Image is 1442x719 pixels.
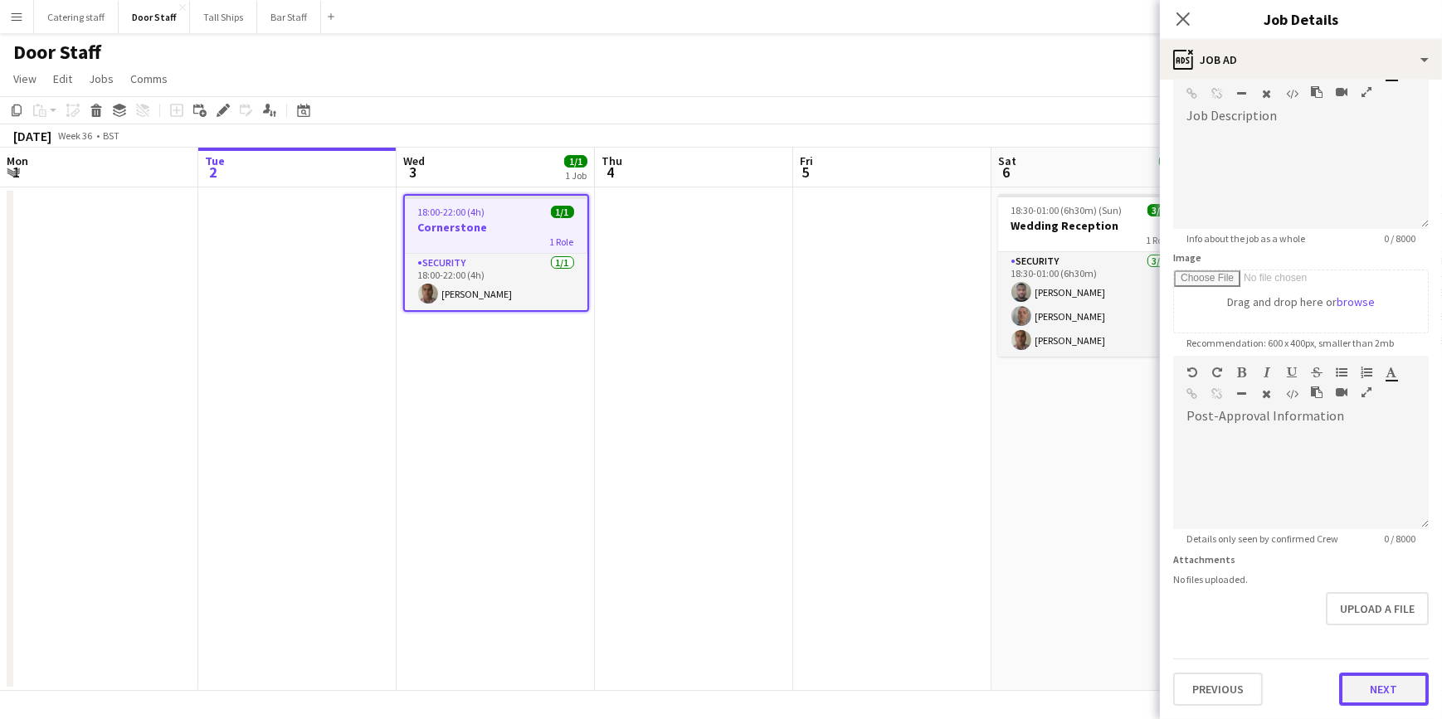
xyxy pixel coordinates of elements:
app-card-role: Security3/318:30-01:00 (6h30m)[PERSON_NAME][PERSON_NAME][PERSON_NAME] [998,252,1184,357]
button: HTML Code [1286,387,1298,401]
button: Bold [1236,366,1248,379]
span: 5 [797,163,813,182]
h3: Wedding Reception [998,218,1184,233]
a: Jobs [82,68,120,90]
div: No files uploaded. [1173,573,1429,585]
button: Horizontal Line [1236,87,1248,100]
h3: Cornerstone [405,220,587,235]
span: 1 [4,163,28,182]
span: 18:00-22:00 (4h) [418,206,485,218]
span: Jobs [89,71,114,86]
span: 1 Role [550,236,574,248]
app-card-role: Security1/118:00-22:00 (4h)[PERSON_NAME] [405,254,587,310]
span: 1 Role [1147,234,1171,246]
button: Ordered List [1361,366,1372,379]
span: Details only seen by confirmed Crew [1173,532,1352,545]
button: Upload a file [1326,592,1429,625]
div: Job Ad [1160,40,1442,80]
span: 1/1 [564,155,587,168]
button: Undo [1186,366,1198,379]
span: 2 [202,163,225,182]
button: Paste as plain text [1311,386,1323,399]
button: Clear Formatting [1261,87,1273,100]
button: Previous [1173,673,1263,706]
button: Horizontal Line [1236,387,1248,401]
span: Fri [800,153,813,168]
span: 3/3 [1147,204,1171,216]
div: BST [103,129,119,142]
button: Redo [1211,366,1223,379]
span: Week 36 [55,129,96,142]
button: Catering staff [34,1,119,33]
span: 4 [599,163,622,182]
span: Info about the job as a whole [1173,232,1318,245]
span: Recommendation: 600 x 400px, smaller than 2mb [1173,337,1407,349]
button: Fullscreen [1361,85,1372,99]
app-job-card: 18:30-01:00 (6h30m) (Sun)3/3Wedding Reception1 RoleSecurity3/318:30-01:00 (6h30m)[PERSON_NAME][PE... [998,194,1184,357]
span: Mon [7,153,28,168]
label: Attachments [1173,553,1235,566]
button: Door Staff [119,1,190,33]
span: 0 / 8000 [1371,532,1429,545]
div: 1 Job [565,169,587,182]
span: Comms [130,71,168,86]
button: Strikethrough [1311,366,1323,379]
h3: Job Details [1160,8,1442,30]
a: Edit [46,68,79,90]
span: Wed [403,153,425,168]
span: Sat [998,153,1016,168]
button: HTML Code [1286,87,1298,100]
span: Edit [53,71,72,86]
button: Tall Ships [190,1,257,33]
span: 18:30-01:00 (6h30m) (Sun) [1011,204,1123,216]
button: Insert video [1336,386,1347,399]
span: 3/3 [1159,155,1182,168]
div: [DATE] [13,128,51,144]
button: Bar Staff [257,1,321,33]
span: 1/1 [551,206,574,218]
button: Text Color [1386,366,1397,379]
span: 0 / 8000 [1371,232,1429,245]
button: Italic [1261,366,1273,379]
button: Clear Formatting [1261,387,1273,401]
button: Paste as plain text [1311,85,1323,99]
button: Next [1339,673,1429,706]
button: Fullscreen [1361,386,1372,399]
span: Thu [602,153,622,168]
button: Unordered List [1336,366,1347,379]
span: View [13,71,37,86]
span: 3 [401,163,425,182]
app-job-card: 18:00-22:00 (4h)1/1Cornerstone1 RoleSecurity1/118:00-22:00 (4h)[PERSON_NAME] [403,194,589,312]
span: 6 [996,163,1016,182]
button: Underline [1286,366,1298,379]
a: Comms [124,68,174,90]
a: View [7,68,43,90]
span: Tue [205,153,225,168]
h1: Door Staff [13,40,101,65]
button: Insert video [1336,85,1347,99]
